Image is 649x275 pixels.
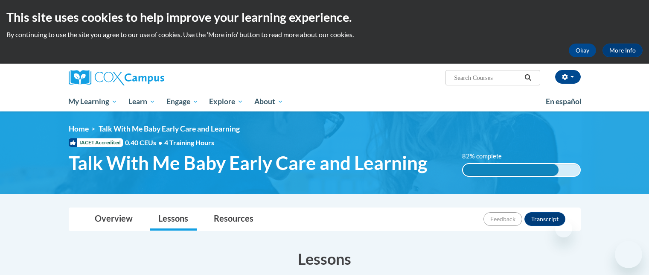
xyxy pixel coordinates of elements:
[56,92,594,111] div: Main menu
[463,164,559,176] div: 82% complete
[123,92,161,111] a: Learn
[166,97,198,107] span: Engage
[99,124,240,133] span: Talk With Me Baby Early Care and Learning
[615,241,642,268] iframe: Button to launch messaging window
[69,124,89,133] a: Home
[462,152,511,161] label: 82% complete
[453,73,521,83] input: Search Courses
[546,97,582,106] span: En español
[6,30,643,39] p: By continuing to use the site you agree to our use of cookies. Use the ‘More info’ button to read...
[205,208,262,231] a: Resources
[161,92,204,111] a: Engage
[164,138,214,146] span: 4 Training Hours
[555,220,572,237] iframe: Close message
[63,92,123,111] a: My Learning
[540,93,587,111] a: En español
[204,92,249,111] a: Explore
[521,73,534,83] button: Search
[254,97,283,107] span: About
[128,97,155,107] span: Learn
[483,212,522,226] button: Feedback
[125,138,164,147] span: 0.40 CEUs
[249,92,289,111] a: About
[209,97,243,107] span: Explore
[524,212,565,226] button: Transcript
[68,97,117,107] span: My Learning
[69,248,581,269] h3: Lessons
[602,44,643,57] a: More Info
[6,9,643,26] h2: This site uses cookies to help improve your learning experience.
[555,70,581,84] button: Account Settings
[69,70,231,85] a: Cox Campus
[69,70,164,85] img: Cox Campus
[569,44,596,57] button: Okay
[150,208,197,231] a: Lessons
[69,152,428,174] span: Talk With Me Baby Early Care and Learning
[158,138,162,146] span: •
[69,138,123,147] span: IACET Accredited
[86,208,141,231] a: Overview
